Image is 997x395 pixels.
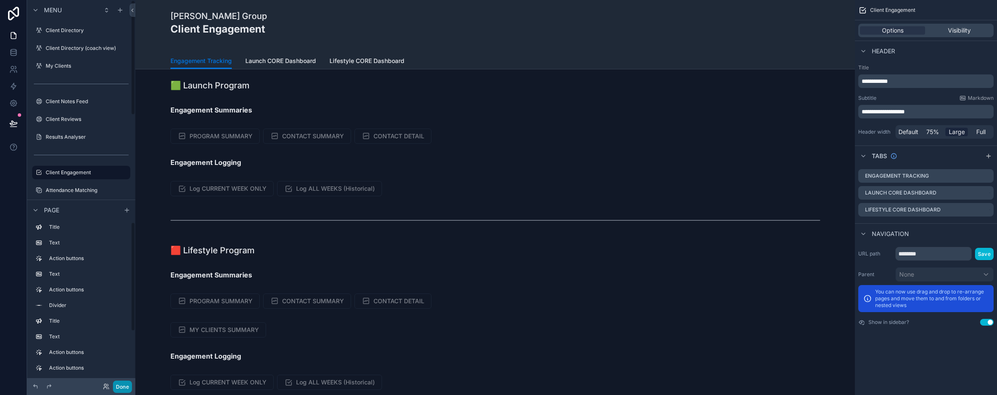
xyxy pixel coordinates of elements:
label: Show in sidebar? [868,319,909,326]
span: Navigation [872,230,909,238]
div: scrollable content [858,105,994,118]
label: Header width [858,129,892,135]
button: None [895,267,994,282]
p: You can now use drag and drop to re-arrange pages and move them to and from folders or nested views [875,288,989,309]
span: Full [976,128,986,136]
span: Lifestyle CORE Dashboard [330,57,404,65]
label: Action buttons [49,349,127,356]
label: Title [49,224,127,230]
label: Text [49,271,127,277]
label: Client Reviews [46,116,129,123]
a: Client Directory (coach view) [32,41,130,55]
a: Client Engagement [32,166,130,179]
div: scrollable content [27,220,135,378]
label: Action buttons [49,255,127,262]
button: Done [113,381,132,393]
span: Markdown [968,95,994,101]
label: Client Directory [46,27,129,34]
span: Engagement Tracking [170,57,232,65]
button: Save [975,248,994,260]
span: Options [882,26,904,35]
span: Default [898,128,918,136]
a: Attendance Matching [32,184,130,197]
a: Results Analyser [32,130,130,144]
a: Client Directory [32,24,130,37]
label: URL path [858,250,892,257]
label: Text [49,239,127,246]
span: 75% [926,128,939,136]
label: Client Engagement [46,169,125,176]
span: Menu [44,6,62,14]
span: Tabs [872,152,887,160]
a: Client Reviews [32,112,130,126]
span: Visibility [948,26,971,35]
a: Engagement Tracking [170,53,232,69]
a: My Clients [32,59,130,73]
span: Header [872,47,895,55]
label: Title [49,318,127,324]
div: scrollable content [858,74,994,88]
label: Action buttons [49,286,127,293]
label: Parent [858,271,892,278]
span: Large [949,128,965,136]
label: Attendance Matching [46,187,129,194]
label: Engagement Tracking [865,173,929,179]
span: Page [44,206,59,214]
span: None [899,270,914,279]
label: Subtitle [858,95,876,101]
h2: Client Engagement [170,22,267,36]
span: Client Engagement [870,7,915,14]
a: Markdown [959,95,994,101]
h1: [PERSON_NAME] Group [170,10,267,22]
label: Results Analyser [46,134,129,140]
label: Action buttons [49,365,127,371]
label: My Clients [46,63,129,69]
label: Text [49,333,127,340]
a: Launch CORE Dashboard [245,53,316,70]
label: Divider [49,302,127,309]
label: Lifestyle CORE Dashboard [865,206,941,213]
a: Client Notes Feed [32,95,130,108]
label: Title [858,64,994,71]
a: Lifestyle CORE Dashboard [330,53,404,70]
label: Launch CORE Dashboard [865,189,937,196]
label: Client Notes Feed [46,98,129,105]
span: Launch CORE Dashboard [245,57,316,65]
label: Client Directory (coach view) [46,45,129,52]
